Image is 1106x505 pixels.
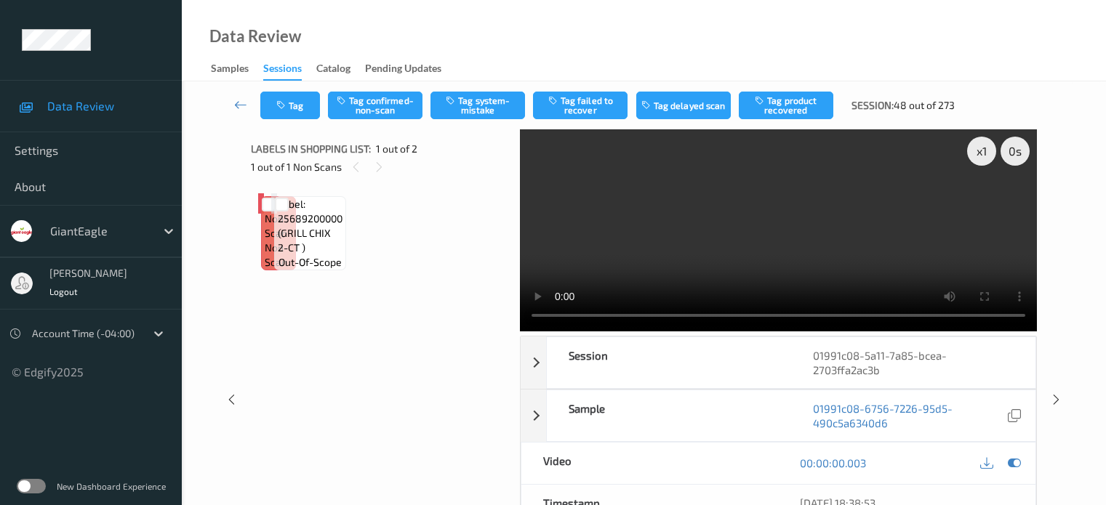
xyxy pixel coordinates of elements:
div: Sessions [263,61,302,81]
div: 01991c08-5a11-7a85-bcea-2703ffa2ac3b [791,337,1035,388]
div: Sample [547,390,791,441]
button: Tag [260,92,320,119]
span: 48 out of 273 [894,98,955,113]
button: Tag confirmed-non-scan [328,92,422,119]
div: Samples [211,61,249,79]
div: Session [547,337,791,388]
a: Catalog [316,59,365,79]
div: Session01991c08-5a11-7a85-bcea-2703ffa2ac3b [521,336,1036,389]
a: 01991c08-6756-7226-95d5-490c5a6340d6 [813,401,1005,430]
button: Tag product recovered [739,92,833,119]
div: Data Review [209,29,301,44]
div: Sample01991c08-6756-7226-95d5-490c5a6340d6 [521,389,1036,442]
button: Tag failed to recover [533,92,628,119]
span: Session: [851,98,894,113]
div: Catalog [316,61,350,79]
div: 1 out of 1 Non Scans [251,158,510,176]
span: Labels in shopping list: [251,142,371,156]
span: non-scan [265,241,292,270]
div: 0 s [1001,137,1030,166]
a: Sessions [263,59,316,81]
span: out-of-scope [278,255,342,270]
span: Label: 25689200000 (GRILL CHIX 2-CT ) [278,197,342,255]
a: 00:00:00.003 [800,456,866,470]
button: Tag system-mistake [430,92,525,119]
div: Pending Updates [365,61,441,79]
button: Tag delayed scan [636,92,731,119]
span: Label: Non-Scan [265,197,292,241]
a: Pending Updates [365,59,456,79]
span: 1 out of 2 [376,142,417,156]
a: Samples [211,59,263,79]
div: Video [521,443,779,484]
div: x 1 [967,137,996,166]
